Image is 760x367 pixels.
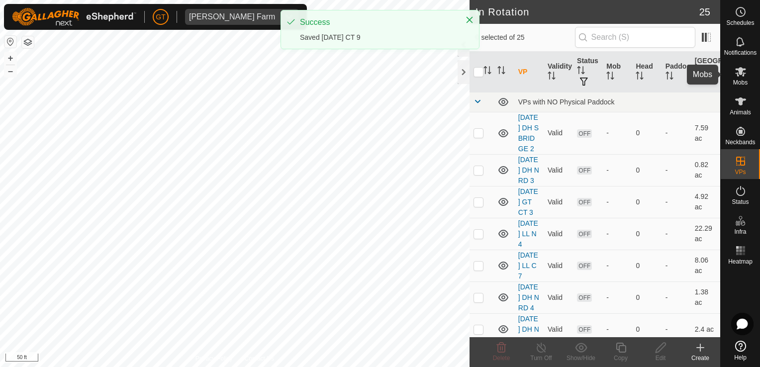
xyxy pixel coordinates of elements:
td: Valid [544,250,573,281]
a: [DATE] DH N RD 3 [518,156,539,184]
h2: In Rotation [475,6,699,18]
span: OFF [577,166,592,175]
span: Infra [734,229,746,235]
div: - [606,261,628,271]
td: 7.59 ac [691,112,720,154]
td: Valid [544,313,573,345]
img: Gallagher Logo [12,8,136,26]
div: Saved [DATE] CT 9 [300,32,455,43]
a: Privacy Policy [195,354,233,363]
a: Contact Us [245,354,274,363]
span: Notifications [724,50,757,56]
button: + [4,52,16,64]
th: Status [573,52,602,92]
p-sorticon: Activate to sort [483,68,491,76]
td: 0 [632,186,661,218]
p-sorticon: Activate to sort [695,78,703,86]
div: dropdown trigger [279,9,299,25]
a: [DATE] LL N 4 [518,219,538,248]
a: [DATE] DH N RD 6 [518,315,539,344]
div: VPs with NO Physical Paddock [518,98,716,106]
span: OFF [577,230,592,238]
td: 4.92 ac [691,186,720,218]
div: [PERSON_NAME] Farm [189,13,275,21]
div: Success [300,16,455,28]
th: Validity [544,52,573,92]
span: 25 [699,4,710,19]
div: Show/Hide [561,354,601,363]
td: - [662,281,691,313]
td: 0 [632,112,661,154]
td: 1.38 ac [691,281,720,313]
td: - [662,154,691,186]
span: OFF [577,262,592,270]
td: 2.4 ac [691,313,720,345]
span: OFF [577,325,592,334]
th: Head [632,52,661,92]
a: [DATE] DH S BRIDGE 2 [518,113,539,153]
button: Close [463,13,476,27]
th: Mob [602,52,632,92]
span: VPs [735,169,746,175]
td: - [662,112,691,154]
td: 8.06 ac [691,250,720,281]
div: - [606,229,628,239]
div: Create [680,354,720,363]
div: - [606,128,628,138]
div: Turn Off [521,354,561,363]
span: Animals [730,109,751,115]
th: VP [514,52,544,92]
span: Mobs [733,80,748,86]
td: 0.82 ac [691,154,720,186]
td: - [662,313,691,345]
a: Help [721,337,760,365]
td: Valid [544,112,573,154]
span: Schedules [726,20,754,26]
div: - [606,292,628,303]
span: GT [156,12,165,22]
button: Map Layers [22,36,34,48]
span: Thoren Farm [185,9,279,25]
td: 0 [632,281,661,313]
button: – [4,65,16,77]
span: Status [732,199,749,205]
span: Help [734,355,747,361]
td: 0 [632,313,661,345]
input: Search (S) [575,27,695,48]
td: - [662,186,691,218]
span: Neckbands [725,139,755,145]
span: OFF [577,129,592,138]
p-sorticon: Activate to sort [665,73,673,81]
td: 0 [632,250,661,281]
p-sorticon: Activate to sort [497,68,505,76]
span: Heatmap [728,259,753,265]
span: 0 selected of 25 [475,32,575,43]
td: Valid [544,154,573,186]
p-sorticon: Activate to sort [636,73,644,81]
button: Reset Map [4,36,16,48]
td: - [662,250,691,281]
span: OFF [577,198,592,206]
span: Delete [493,355,510,362]
p-sorticon: Activate to sort [606,73,614,81]
td: Valid [544,281,573,313]
p-sorticon: Activate to sort [548,73,556,81]
div: - [606,197,628,207]
div: Copy [601,354,641,363]
a: [DATE] GT CT 3 [518,187,538,216]
td: 22.29 ac [691,218,720,250]
div: - [606,324,628,335]
td: - [662,218,691,250]
td: 0 [632,154,661,186]
a: [DATE] LL C 7 [518,251,538,280]
th: Paddock [662,52,691,92]
p-sorticon: Activate to sort [577,68,585,76]
a: [DATE] DH N RD 4 [518,283,539,312]
td: Valid [544,218,573,250]
th: [GEOGRAPHIC_DATA] Area [691,52,720,92]
td: Valid [544,186,573,218]
td: 0 [632,218,661,250]
span: OFF [577,293,592,302]
div: - [606,165,628,176]
div: Edit [641,354,680,363]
